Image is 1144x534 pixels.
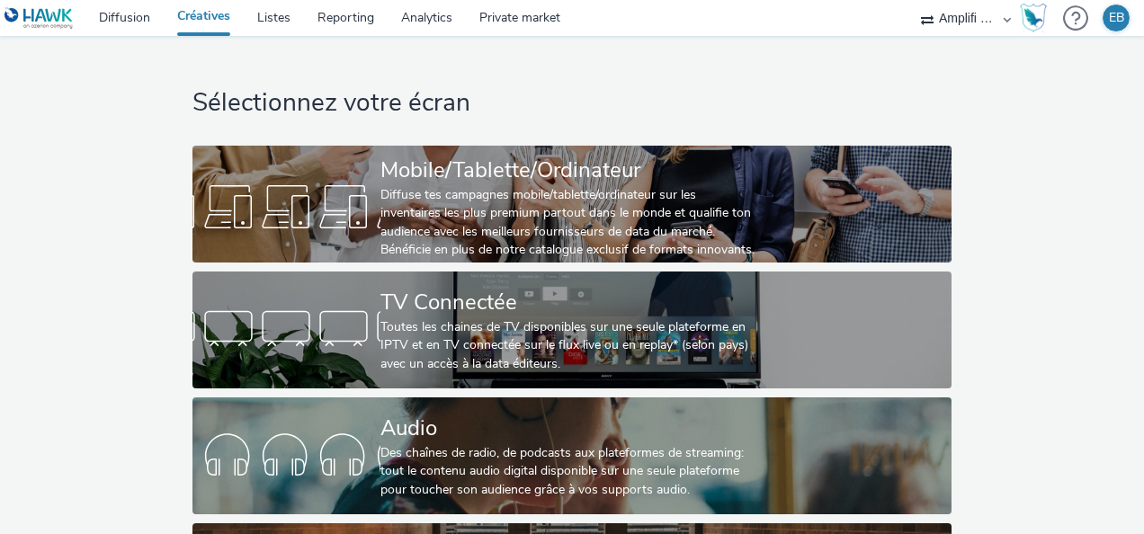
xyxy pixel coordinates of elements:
[380,413,756,444] div: Audio
[380,287,756,318] div: TV Connectée
[380,186,756,260] div: Diffuse tes campagnes mobile/tablette/ordinateur sur les inventaires les plus premium partout dan...
[1109,4,1124,31] div: EB
[380,155,756,186] div: Mobile/Tablette/Ordinateur
[192,146,951,263] a: Mobile/Tablette/OrdinateurDiffuse tes campagnes mobile/tablette/ordinateur sur les inventaires le...
[192,397,951,514] a: AudioDes chaînes de radio, de podcasts aux plateformes de streaming: tout le contenu audio digita...
[192,86,951,120] h1: Sélectionnez votre écran
[4,7,74,30] img: undefined Logo
[380,444,756,499] div: Des chaînes de radio, de podcasts aux plateformes de streaming: tout le contenu audio digital dis...
[1020,4,1047,32] img: Hawk Academy
[1020,4,1054,32] a: Hawk Academy
[380,318,756,373] div: Toutes les chaines de TV disponibles sur une seule plateforme en IPTV et en TV connectée sur le f...
[192,271,951,388] a: TV ConnectéeToutes les chaines de TV disponibles sur une seule plateforme en IPTV et en TV connec...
